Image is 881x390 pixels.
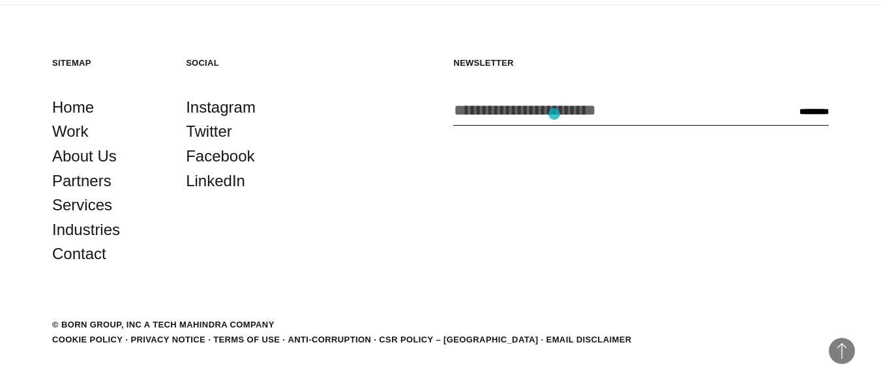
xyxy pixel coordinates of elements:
[186,144,254,169] a: Facebook
[52,119,89,144] a: Work
[546,335,632,344] a: Email Disclaimer
[186,119,232,144] a: Twitter
[288,335,371,344] a: Anti-Corruption
[52,242,106,266] a: Contact
[829,338,855,364] button: Back to Top
[130,335,205,344] a: Privacy Notice
[186,57,293,68] h5: Social
[52,318,275,331] div: © BORN GROUP, INC A Tech Mahindra Company
[52,217,120,242] a: Industries
[52,95,94,120] a: Home
[52,57,160,68] h5: Sitemap
[52,144,117,169] a: About Us
[52,193,112,217] a: Services
[52,169,112,193] a: Partners
[186,95,256,120] a: Instagram
[186,169,245,193] a: LinkedIn
[52,335,123,344] a: Cookie Policy
[379,335,538,344] a: CSR POLICY – [GEOGRAPHIC_DATA]
[453,57,829,68] h5: Newsletter
[213,335,280,344] a: Terms of Use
